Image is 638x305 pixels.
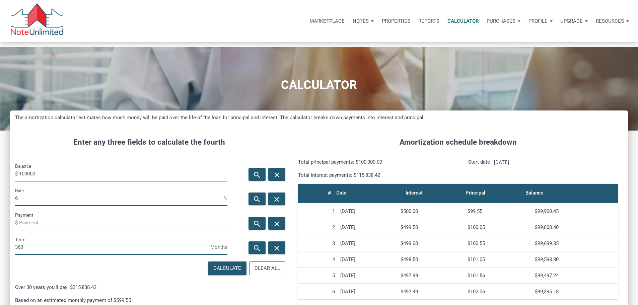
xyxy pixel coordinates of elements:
button: Reports [414,11,443,31]
div: # [328,188,331,198]
div: $101.56 [468,273,529,279]
button: search [249,168,266,181]
div: $499.50 [401,224,462,230]
div: Principal [466,188,485,198]
div: $100.55 [468,240,529,246]
p: Resources [596,18,624,24]
input: Term [15,240,210,255]
p: Calculator [447,18,479,24]
i: close [273,219,281,228]
div: [DATE] [340,224,395,230]
span: $ [15,217,19,228]
div: Interest [406,188,423,198]
div: $99,395.18 [535,289,615,295]
p: Purchases [487,18,515,24]
label: Payment [15,211,33,219]
div: $99.55 [468,208,529,214]
button: Calculate [208,261,246,275]
div: $499.00 [401,240,462,246]
button: Resources [592,11,633,31]
button: close [268,193,285,205]
div: $497.99 [401,273,462,279]
div: 5 [301,273,335,279]
div: 4 [301,256,335,262]
h4: Enter any three fields to calculate the fourth [15,137,283,148]
div: Balance [525,188,543,198]
button: Clear All [249,261,285,275]
button: close [268,241,285,254]
div: Clear All [255,264,280,272]
p: Start date [468,158,490,179]
div: $500.00 [401,208,462,214]
div: $99,900.45 [535,208,615,214]
i: search [253,195,261,203]
div: [DATE] [340,240,395,246]
i: search [253,244,261,252]
div: [DATE] [340,289,395,295]
button: search [249,241,266,254]
div: [DATE] [340,208,395,214]
div: $100.05 [468,224,529,230]
button: search [249,217,266,230]
label: Rate [15,186,24,195]
span: % [224,193,227,204]
p: Reports [418,18,439,24]
h4: Amortization schedule breakdown [293,137,623,148]
div: $102.06 [468,289,529,295]
i: close [273,170,281,179]
p: Total interest payments: $115,838.42 [298,171,453,179]
button: Notes [349,11,378,31]
button: close [268,168,285,181]
span: $ [15,168,19,179]
p: Over 30 years you'll pay: $215,838.42 [15,283,283,291]
label: Term [15,235,25,243]
button: search [249,193,266,205]
button: Profile [524,11,557,31]
h1: CALCULATOR [5,78,633,92]
p: Upgrade [560,18,583,24]
input: Rate [15,191,224,206]
div: 3 [301,240,335,246]
i: search [253,219,261,228]
div: $99,598.80 [535,256,615,262]
div: $498.50 [401,256,462,262]
img: NoteUnlimited [10,3,64,39]
button: Upgrade [556,11,592,31]
button: Marketplace [305,11,349,31]
div: Date [336,188,347,198]
div: Calculate [213,264,241,272]
i: close [273,244,281,252]
i: search [253,170,261,179]
span: Months [210,242,227,252]
div: $497.49 [401,289,462,295]
h5: The amortization calculator estimates how much money will be paid over the life of the loan for p... [15,114,623,122]
div: 2 [301,224,335,230]
div: [DATE] [340,273,395,279]
div: 1 [301,208,335,214]
div: [DATE] [340,256,395,262]
p: Based on an estimated monthly payment of $599.55 [15,296,283,304]
div: 6 [301,289,335,295]
input: Balance [19,166,227,181]
label: Balance [15,162,31,170]
p: Properties [382,18,410,24]
p: Notes [353,18,369,24]
div: $99,699.85 [535,240,615,246]
div: $101.05 [468,256,529,262]
a: Properties [378,11,414,31]
button: close [268,217,285,230]
div: $99,800.40 [535,224,615,230]
button: Purchases [483,11,524,31]
p: Profile [528,18,548,24]
p: Marketplace [309,18,345,24]
input: Payment [19,215,227,230]
a: Calculator [443,11,483,31]
i: close [273,195,281,203]
p: Total principal payments: $100,000.00 [298,158,453,166]
div: $99,497.24 [535,273,615,279]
